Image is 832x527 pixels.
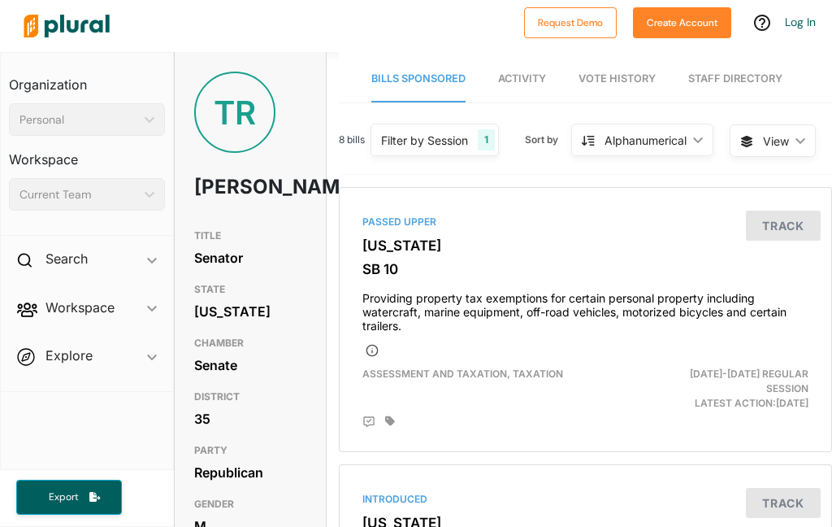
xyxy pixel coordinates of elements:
div: Alphanumerical [604,132,687,149]
button: Create Account [633,7,731,38]
h4: Providing property tax exemptions for certain personal property including watercraft, marine equi... [362,284,809,333]
button: Export [16,480,122,515]
h3: SB 10 [362,261,809,277]
div: Current Team [19,186,138,203]
div: Personal [19,111,138,128]
div: Senate [194,353,306,377]
h3: STATE [194,280,306,299]
h3: Workspace [9,136,165,172]
div: Introduced [362,492,809,507]
div: Filter by Session [381,132,468,149]
div: 35 [194,407,306,431]
h3: Organization [9,61,165,97]
span: View [763,133,789,150]
h3: CHAMBER [194,333,306,353]
h3: DISTRICT [194,387,306,407]
button: Track [746,211,821,241]
span: Vote History [578,72,656,85]
div: Add tags [385,416,395,427]
h3: [US_STATE] [362,237,809,254]
a: Log In [785,15,816,29]
span: Assessment and Taxation, Taxation [362,368,563,380]
button: Track [746,488,821,518]
div: 1 [478,129,495,150]
div: Senator [194,246,306,270]
h1: [PERSON_NAME] [194,163,262,211]
span: Sort by [525,133,571,147]
h3: TITLE [194,226,306,246]
a: Activity [498,56,546,102]
span: 8 bills [339,133,365,147]
button: Request Demo [524,7,617,38]
div: Republican [194,460,306,485]
h3: GENDER [194,494,306,514]
div: Passed Upper [362,215,809,229]
a: Bills Sponsored [371,56,466,102]
span: [DATE]-[DATE] Regular Session [690,368,808,394]
span: Bills Sponsored [371,72,466,85]
div: TR [194,72,275,153]
div: [US_STATE] [194,299,306,324]
a: Staff Directory [688,56,782,102]
h3: PARTY [194,441,306,460]
a: Create Account [633,13,731,30]
h2: Search [45,250,88,268]
div: Add Position Statement [362,416,375,429]
div: Latest Action: [DATE] [664,367,821,411]
span: Activity [498,72,546,85]
a: Request Demo [524,13,617,30]
span: Export [37,490,89,504]
a: Vote History [578,56,656,102]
